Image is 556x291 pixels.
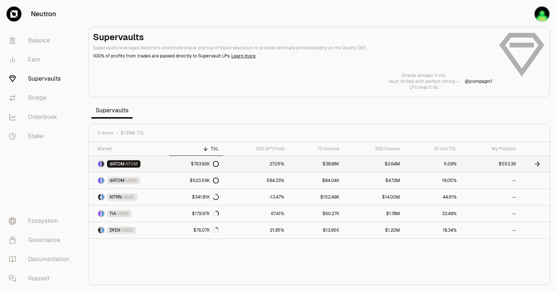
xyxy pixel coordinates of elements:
[289,189,344,205] a: $152.49K
[223,172,289,189] a: 584.33%
[3,211,79,231] a: Ecosystem
[89,189,169,205] a: NTRN LogoUSDC LogoNTRNUSDC
[121,130,145,136] span: $1.89M TVL
[89,172,169,189] a: dATOM LogoUSDC LogodATOMUSDC
[461,172,520,189] a: --
[389,73,459,78] p: Oracle whisper truth,
[3,88,79,108] a: Bridge
[89,156,169,172] a: dATOM LogoATOM LogodATOMATOM
[169,156,223,172] a: $763.92K
[193,227,219,233] div: $76.07K
[3,269,79,288] a: Support
[93,45,492,51] p: Supervaults leverages Neutron's enshrined oracle and top of block execution to provide optimally ...
[122,194,135,200] span: USDC
[98,161,101,167] img: dATOM Logo
[404,156,461,172] a: 5.09%
[101,211,104,217] img: USDC Logo
[461,156,520,172] a: $553.36
[344,156,404,172] a: $2.64M
[348,146,400,152] div: 30D Volume
[98,178,101,183] img: dATOM Logo
[461,206,520,222] a: --
[404,189,461,205] a: 44.61%
[174,146,219,152] div: TVL
[89,206,169,222] a: TIA LogoUSDC LogoTIAUSDC
[110,194,122,200] span: NTRN
[404,222,461,238] a: 18.34%
[91,103,133,118] span: Supervaults
[101,161,104,167] img: ATOM Logo
[121,227,133,233] span: USDC
[93,53,492,59] p: 100% of profits from trades are passed directly to Supervault LPs.
[231,53,256,59] a: Learn more
[101,178,104,183] img: USDC Logo
[3,31,79,50] a: Balance
[389,84,459,90] p: LPs reap it all.
[465,78,492,84] p: @ jcompagni1
[169,206,223,222] a: $179.97K
[98,194,101,200] img: NTRN Logo
[101,194,104,200] img: USDC Logo
[289,206,344,222] a: $60.27K
[3,231,79,250] a: Governance
[190,178,219,183] div: $523.59K
[461,222,520,238] a: --
[192,211,219,217] div: $179.97K
[289,172,344,189] a: $84.04K
[3,108,79,127] a: Orderbook
[344,222,404,238] a: $1.20M
[404,172,461,189] a: 16.05%
[409,146,457,152] div: 1D Vol/TVL
[289,222,344,238] a: $13.95K
[3,50,79,69] a: Earn
[110,227,121,233] span: DYDX
[3,69,79,88] a: Supervaults
[293,146,339,152] div: 1D Volume
[98,227,101,233] img: DYDX Logo
[344,206,404,222] a: $1.78M
[3,127,79,146] a: Stake
[389,73,459,90] a: Oracle whisper truth,vault strikes with perfect timing—LPs reap it all.
[125,178,138,183] span: USDC
[93,31,492,43] h2: Supervaults
[110,161,125,167] span: dATOM
[223,189,289,205] a: -13.47%
[110,211,116,217] span: TIA
[169,172,223,189] a: $523.59K
[344,189,404,205] a: $14.00M
[404,206,461,222] a: 33.49%
[3,250,79,269] a: Documentation
[117,211,129,217] span: USDC
[465,78,492,84] a: @jcompagni1
[289,156,344,172] a: $38.88K
[89,222,169,238] a: DYDX LogoUSDC LogoDYDXUSDC
[344,172,404,189] a: $4.72M
[466,146,516,152] div: My Position
[98,211,101,217] img: TIA Logo
[228,146,284,152] div: 30D APY/hold
[125,161,138,167] span: ATOM
[223,206,289,222] a: 67.41%
[101,227,104,233] img: USDC Logo
[110,178,125,183] span: dATOM
[223,156,289,172] a: 27.05%
[191,161,219,167] div: $763.92K
[461,189,520,205] a: --
[169,189,223,205] a: $341.81K
[97,146,165,152] div: Market
[97,130,113,136] span: 5 items
[389,78,459,84] p: vault strikes with perfect timing—
[223,222,289,238] a: 21.95%
[169,222,223,238] a: $76.07K
[192,194,219,200] div: $341.81K
[535,7,549,21] img: Blue Ledger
